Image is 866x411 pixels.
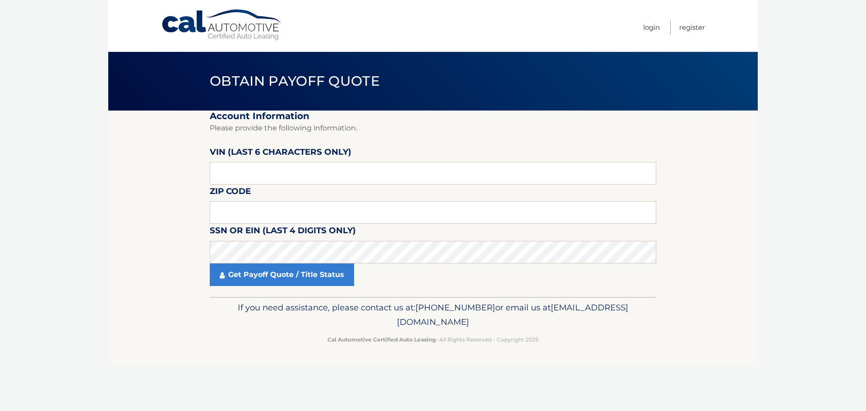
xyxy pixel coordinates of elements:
strong: Cal Automotive Certified Auto Leasing [327,336,436,343]
a: Login [643,20,660,35]
span: [PHONE_NUMBER] [415,302,495,313]
h2: Account Information [210,111,656,122]
p: Please provide the following information. [210,122,656,134]
label: Zip Code [210,185,251,201]
a: Register [679,20,705,35]
label: VIN (last 6 characters only) [210,145,351,162]
p: - All Rights Reserved - Copyright 2025 [216,335,650,344]
a: Cal Automotive [161,9,283,41]
p: If you need assistance, please contact us at: or email us at [216,300,650,329]
a: Get Payoff Quote / Title Status [210,263,354,286]
label: SSN or EIN (last 4 digits only) [210,224,356,240]
span: Obtain Payoff Quote [210,73,380,89]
